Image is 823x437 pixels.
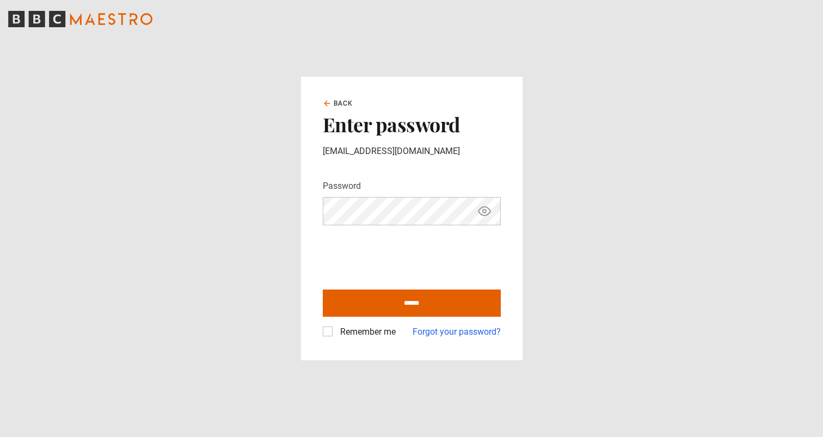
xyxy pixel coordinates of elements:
p: [EMAIL_ADDRESS][DOMAIN_NAME] [323,145,501,158]
label: Password [323,180,361,193]
svg: BBC Maestro [8,11,152,27]
a: Forgot your password? [413,325,501,338]
span: Back [334,99,353,108]
a: Back [323,99,353,108]
button: Show password [475,202,494,221]
label: Remember me [336,325,396,338]
h2: Enter password [323,113,501,136]
iframe: reCAPTCHA [323,234,488,276]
